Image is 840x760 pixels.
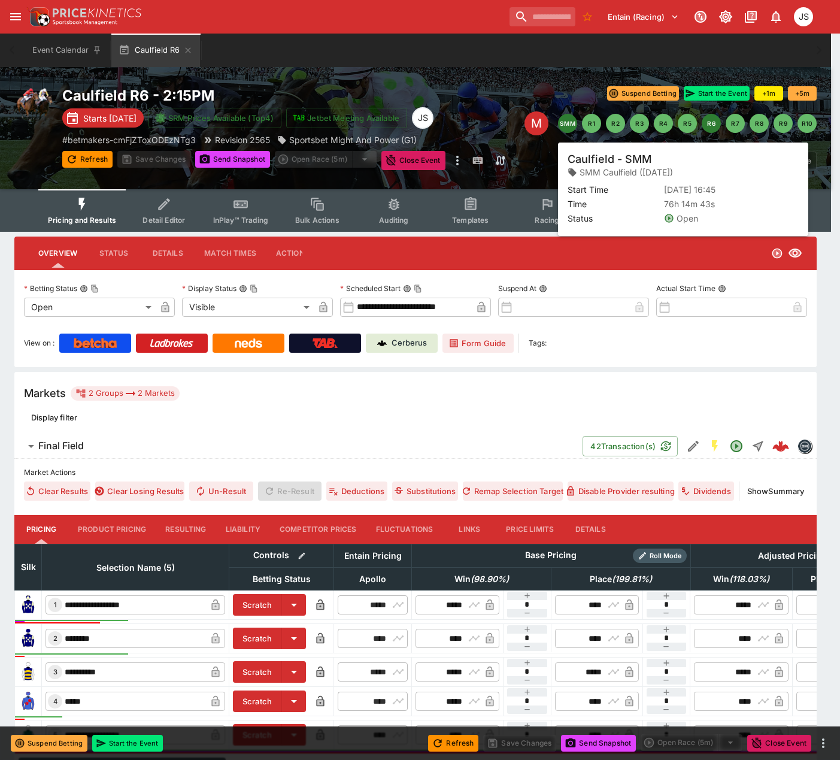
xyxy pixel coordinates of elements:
[578,7,597,26] button: No Bookmarks
[583,436,678,456] button: 42Transaction(s)
[14,515,68,544] button: Pricing
[797,114,817,133] button: R10
[535,216,559,225] span: Racing
[215,134,270,146] p: Revision 2565
[563,515,617,544] button: Details
[392,337,427,349] p: Cerberus
[612,572,652,586] em: ( 199.81 %)
[111,34,200,67] button: Caulfield R6
[794,7,813,26] div: John Seaton
[750,114,769,133] button: R8
[606,114,625,133] button: R2
[51,601,59,609] span: 1
[326,482,387,501] button: Deductions
[216,515,270,544] button: Liability
[704,435,726,457] button: SGM Enabled
[29,239,87,268] button: Overview
[5,6,26,28] button: open drawer
[62,134,196,146] p: Copy To Clipboard
[150,338,193,348] img: Ladbrokes
[740,6,762,28] button: Documentation
[68,515,156,544] button: Product Pricing
[38,440,84,452] h6: Final Field
[334,544,412,567] th: Entain Pricing
[690,6,711,28] button: Connected to PK
[524,111,548,135] div: Edit Meeting
[53,8,141,17] img: PriceKinetics
[92,735,163,752] button: Start the Event
[24,386,66,400] h5: Markets
[275,151,377,168] div: split button
[656,283,715,293] p: Actual Start Time
[726,114,745,133] button: R7
[286,108,407,128] button: Jetbet Meeting Available
[195,239,266,268] button: Match Times
[148,108,281,128] button: SRM Prices Available (Top4)
[772,438,789,455] div: 8a39b0d5-64a7-4b3b-94b1-f4485da586db
[24,464,807,482] label: Market Actions
[577,572,665,586] span: Place
[751,216,803,225] span: Related Events
[729,572,769,586] em: ( 118.03 %)
[661,155,693,167] p: Overtype
[377,338,387,348] img: Cerberus
[19,662,38,682] img: runner 3
[700,572,783,586] span: Win
[678,216,723,225] span: Popular Bets
[233,724,282,746] button: Scratch
[51,634,60,643] span: 2
[678,482,735,501] button: Dividends
[24,283,77,293] p: Betting Status
[520,548,581,563] div: Base Pricing
[729,439,744,453] svg: Open
[607,216,641,225] span: Simulator
[334,567,412,590] th: Apollo
[51,697,60,706] span: 4
[19,629,38,648] img: runner 2
[797,439,812,453] div: betmakers
[233,594,282,616] button: Scratch
[568,482,674,501] button: Disable Provider resulting
[450,151,465,170] button: more
[51,668,60,676] span: 3
[233,661,282,683] button: Scratch
[62,151,113,168] button: Refresh
[62,86,502,105] h2: Copy To Clipboard
[182,283,236,293] p: Display Status
[765,6,787,28] button: Notifications
[633,549,687,563] div: Show/hide Price Roll mode configuration.
[11,735,87,752] button: Suspend Betting
[684,86,750,101] button: Start the Event
[379,216,408,225] span: Auditing
[189,482,253,501] button: Un-Result
[816,736,830,750] button: more
[235,338,262,348] img: Neds
[141,239,195,268] button: Details
[702,114,721,133] button: R6
[641,734,742,751] div: split button
[441,572,522,586] span: Win
[772,438,789,455] img: logo-cerberus--red.svg
[744,482,807,501] button: ShowSummary
[788,86,817,101] button: +5m
[641,152,817,170] div: Start From
[277,134,417,146] div: Sportsbet Might And Power (G1)
[747,735,811,752] button: Close Event
[366,515,443,544] button: Fluctuations
[233,628,282,649] button: Scratch
[229,544,334,567] th: Controls
[24,334,54,353] label: View on :
[38,189,793,232] div: Event type filters
[239,572,324,586] span: Betting Status
[258,482,321,501] span: Re-Result
[561,735,636,752] button: Send Snapshot
[683,435,704,457] button: Edit Detail
[654,114,673,133] button: R4
[630,114,649,133] button: R3
[25,34,109,67] button: Event Calendar
[558,114,817,133] nav: pagination navigation
[14,86,53,125] img: horse_racing.png
[414,284,422,293] button: Copy To Clipboard
[442,515,496,544] button: Links
[412,107,433,129] div: John Seaton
